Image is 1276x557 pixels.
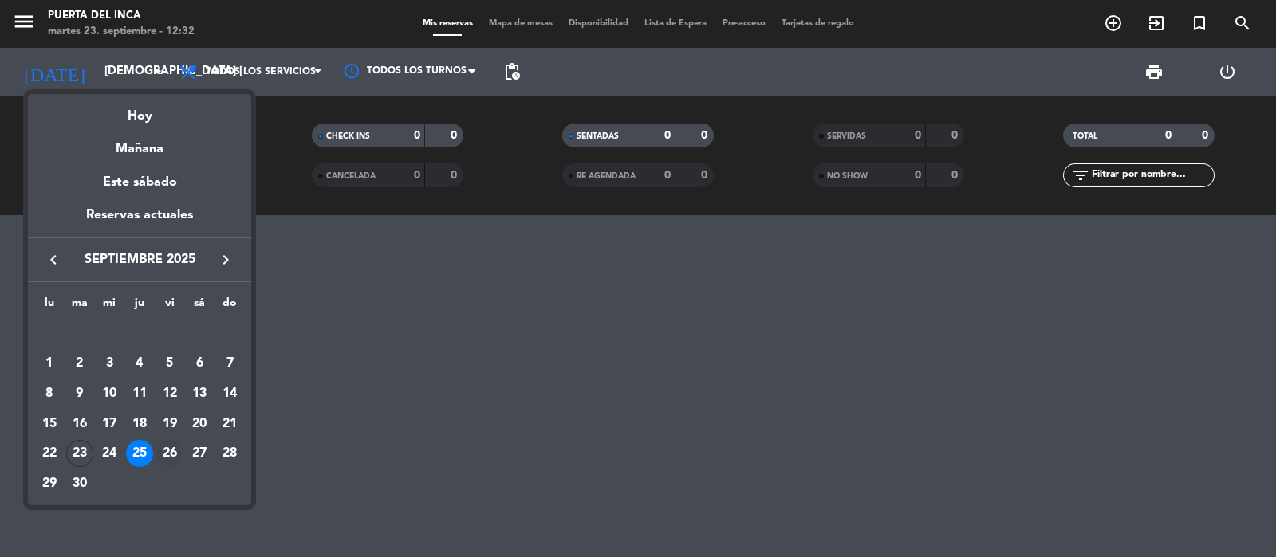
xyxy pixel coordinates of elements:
[215,348,245,379] td: 7 de septiembre de 2025
[36,410,63,437] div: 15
[34,294,65,319] th: lunes
[156,350,183,377] div: 5
[155,348,185,379] td: 5 de septiembre de 2025
[28,94,251,127] div: Hoy
[155,379,185,409] td: 12 de septiembre de 2025
[96,410,123,437] div: 17
[186,380,213,407] div: 13
[124,438,155,469] td: 25 de septiembre de 2025
[65,379,95,409] td: 9 de septiembre de 2025
[185,379,215,409] td: 13 de septiembre de 2025
[185,409,215,439] td: 20 de septiembre de 2025
[186,410,213,437] div: 20
[28,160,251,205] div: Este sábado
[94,409,124,439] td: 17 de septiembre de 2025
[36,440,63,467] div: 22
[185,438,215,469] td: 27 de septiembre de 2025
[36,350,63,377] div: 1
[44,250,63,269] i: keyboard_arrow_left
[68,249,211,270] span: septiembre 2025
[65,438,95,469] td: 23 de septiembre de 2025
[215,409,245,439] td: 21 de septiembre de 2025
[39,249,68,270] button: keyboard_arrow_left
[156,380,183,407] div: 12
[216,410,243,437] div: 21
[96,440,123,467] div: 24
[186,440,213,467] div: 27
[216,250,235,269] i: keyboard_arrow_right
[36,470,63,497] div: 29
[34,348,65,379] td: 1 de septiembre de 2025
[94,294,124,319] th: miércoles
[216,380,243,407] div: 14
[66,410,93,437] div: 16
[124,409,155,439] td: 18 de septiembre de 2025
[96,350,123,377] div: 3
[126,380,153,407] div: 11
[216,440,243,467] div: 28
[66,470,93,497] div: 30
[34,438,65,469] td: 22 de septiembre de 2025
[65,294,95,319] th: martes
[124,294,155,319] th: jueves
[156,440,183,467] div: 26
[96,380,123,407] div: 10
[126,410,153,437] div: 18
[126,350,153,377] div: 4
[34,409,65,439] td: 15 de septiembre de 2025
[66,380,93,407] div: 9
[156,410,183,437] div: 19
[94,379,124,409] td: 10 de septiembre de 2025
[155,409,185,439] td: 19 de septiembre de 2025
[34,469,65,499] td: 29 de septiembre de 2025
[185,294,215,319] th: sábado
[215,438,245,469] td: 28 de septiembre de 2025
[65,409,95,439] td: 16 de septiembre de 2025
[124,348,155,379] td: 4 de septiembre de 2025
[36,380,63,407] div: 8
[215,379,245,409] td: 14 de septiembre de 2025
[185,348,215,379] td: 6 de septiembre de 2025
[94,348,124,379] td: 3 de septiembre de 2025
[155,294,185,319] th: viernes
[34,319,245,349] td: SEP.
[65,348,95,379] td: 2 de septiembre de 2025
[211,249,240,270] button: keyboard_arrow_right
[216,350,243,377] div: 7
[34,379,65,409] td: 8 de septiembre de 2025
[28,205,251,237] div: Reservas actuales
[155,438,185,469] td: 26 de septiembre de 2025
[186,350,213,377] div: 6
[65,469,95,499] td: 30 de septiembre de 2025
[94,438,124,469] td: 24 de septiembre de 2025
[126,440,153,467] div: 25
[66,440,93,467] div: 23
[66,350,93,377] div: 2
[215,294,245,319] th: domingo
[28,127,251,159] div: Mañana
[124,379,155,409] td: 11 de septiembre de 2025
